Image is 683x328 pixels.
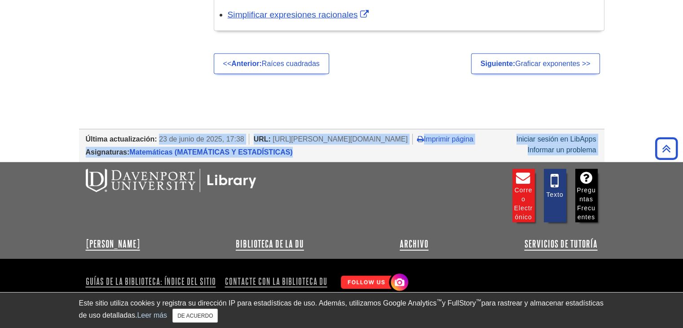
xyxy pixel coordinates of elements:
a: Texto [544,169,566,222]
a: Contacte con la Biblioteca DU [221,274,331,289]
font: 23 de junio de 2025, 17:38 [159,135,244,143]
a: [PERSON_NAME] [86,239,140,249]
a: Preguntas frecuentes [575,169,598,222]
font: Este sitio utiliza cookies y registra su dirección IP para estadísticas de uso. Además, utilizamo... [79,299,437,307]
font: Preguntas frecuentes [577,186,595,221]
font: Asignaturas: [86,148,130,156]
a: Servicios de tutoría [524,239,597,249]
img: ¡Síguenos! Instagram [336,270,410,296]
font: Guías de la biblioteca: Índice del sitio [86,276,216,286]
font: Texto [546,191,563,198]
i: Imprimir página [417,135,424,142]
a: Guías de la biblioteca: Índice del sitio [86,274,220,289]
font: URL: [254,135,271,143]
a: Volver arriba [652,142,681,155]
font: para rastrear y almacenar estadísticas de uso detalladas. [79,299,604,319]
a: Imprimir página [417,135,473,143]
img: Bibliotecas de la DU [86,169,256,192]
font: [URL][PERSON_NAME][DOMAIN_NAME] [273,135,408,143]
a: <<Anterior:Raíces cuadradas [214,53,329,74]
font: Simplificar expresiones racionales [228,10,358,19]
a: Leer más [137,311,167,319]
font: Anterior: [231,60,262,67]
font: Última actualización: [86,135,157,143]
font: Raíces cuadradas [262,60,320,67]
font: << [223,60,232,67]
font: Contacte con la Biblioteca DU [225,276,327,286]
font: y FullStory [442,299,476,307]
font: Siguiente: [480,60,515,67]
font: Graficar exponentes >> [515,60,590,67]
a: Biblioteca de la DU [236,239,304,249]
font: ™ [476,298,481,304]
a: Informar un problema [528,146,596,154]
a: Siguiente:Graficar exponentes >> [471,53,600,74]
button: Cerca [172,309,218,323]
font: ™ [436,298,442,304]
font: Imprimir página [424,135,473,143]
font: Correo electrónico [514,186,533,221]
a: Correo electrónico [512,169,535,222]
font: DE ACUERDO [177,313,213,319]
a: Matemáticas (MATEMÁTICAS Y ESTADÍSTICAS) [129,148,292,156]
a: Archivo [400,239,428,249]
a: El enlace se abre en una nueva ventana [228,10,371,19]
a: Iniciar sesión en LibApps [516,135,596,143]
